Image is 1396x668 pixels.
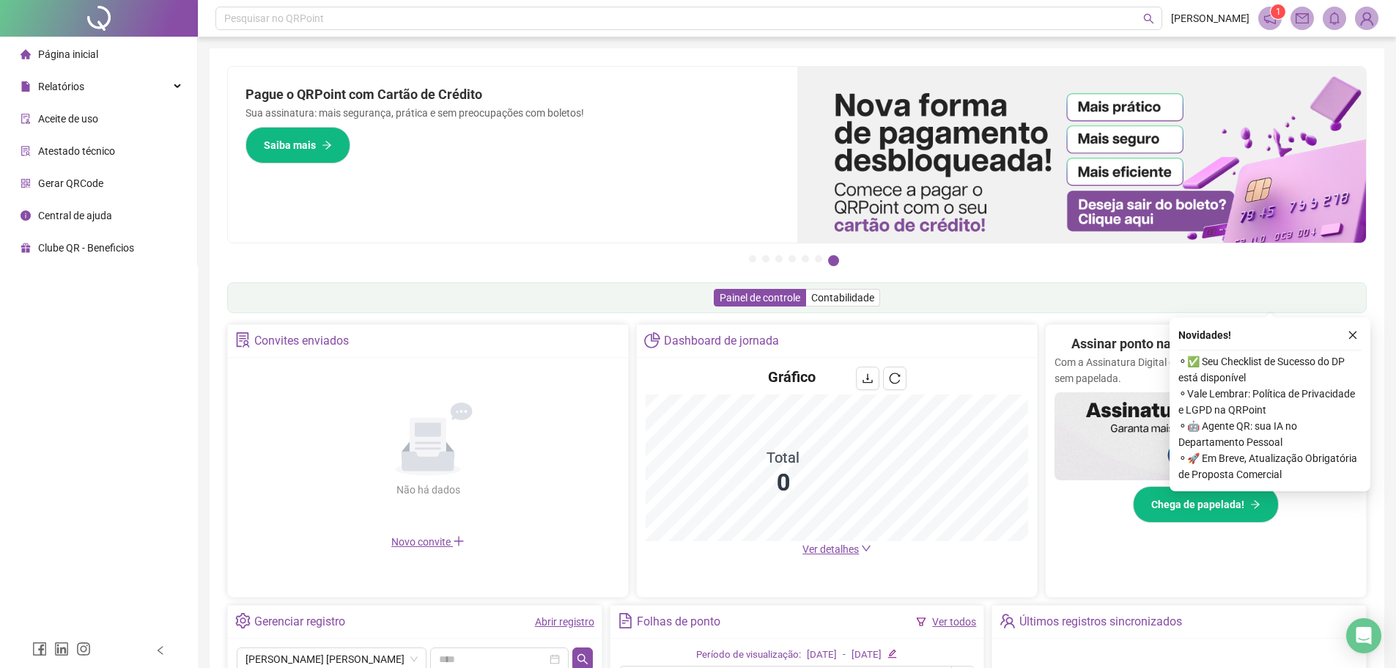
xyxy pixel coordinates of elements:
div: Dashboard de jornada [664,329,779,353]
div: Período de visualização: [696,647,801,663]
span: down [861,543,871,554]
button: 1 [749,255,756,263]
span: close [1348,330,1358,340]
p: Com a Assinatura Digital da QR, sua gestão fica mais ágil, segura e sem papelada. [1055,354,1357,386]
button: Chega de papelada! [1133,486,1279,523]
span: file-text [618,613,633,628]
div: [DATE] [852,647,882,663]
span: arrow-right [322,140,332,150]
span: Página inicial [38,48,98,60]
h4: Gráfico [768,367,816,387]
span: Gerar QRCode [38,177,103,189]
span: ⚬ 🤖 Agente QR: sua IA no Departamento Pessoal [1178,418,1362,450]
span: filter [916,617,926,627]
button: Saiba mais [245,127,350,164]
span: bell [1328,12,1341,25]
span: Novidades ! [1178,327,1231,343]
span: download [862,372,874,384]
img: banner%2F096dab35-e1a4-4d07-87c2-cf089f3812bf.png [797,67,1367,243]
span: audit [21,114,31,124]
span: team [1000,613,1015,628]
span: qrcode [21,178,31,188]
img: 76687 [1356,7,1378,29]
span: ⚬ Vale Lembrar: Política de Privacidade e LGPD na QRPoint [1178,386,1362,418]
span: Central de ajuda [38,210,112,221]
span: setting [235,613,251,628]
span: solution [21,146,31,156]
span: info-circle [21,210,31,221]
div: Não há dados [361,482,495,498]
span: Saiba mais [264,137,316,153]
button: 2 [762,255,769,263]
span: linkedin [54,642,69,656]
span: Painel de controle [720,292,800,304]
span: reload [889,372,901,384]
span: plus [453,535,465,547]
span: search [1143,13,1154,24]
div: Convites enviados [254,329,349,353]
span: facebook [32,642,47,656]
span: Aceite de uso [38,113,98,125]
span: Relatórios [38,81,84,92]
a: Abrir registro [535,616,594,628]
span: pie-chart [644,332,660,348]
span: home [21,49,31,59]
span: gift [21,243,31,253]
span: left [155,645,166,656]
div: Folhas de ponto [637,609,720,634]
span: solution [235,332,251,348]
span: Ver detalhes [802,543,859,555]
h2: Assinar ponto na mão? Isso ficou no passado! [1071,334,1340,354]
button: 3 [775,255,783,263]
div: Gerenciar registro [254,609,345,634]
div: - [843,647,846,663]
img: banner%2F02c71560-61a6-44d4-94b9-c8ab97240462.png [1055,392,1357,480]
span: [PERSON_NAME] [1171,10,1249,26]
span: Contabilidade [811,292,874,304]
div: Open Intercom Messenger [1346,618,1381,653]
a: Ver todos [932,616,976,628]
span: search [577,653,588,665]
span: file [21,81,31,92]
span: 1 [1276,7,1281,17]
span: ⚬ ✅ Seu Checklist de Sucesso do DP está disponível [1178,353,1362,386]
div: Últimos registros sincronizados [1019,609,1182,634]
span: Chega de papelada! [1151,496,1244,513]
span: arrow-right [1250,499,1260,510]
button: 7 [828,255,839,266]
span: ⚬ 🚀 Em Breve, Atualização Obrigatória de Proposta Comercial [1178,450,1362,482]
span: instagram [76,642,91,656]
h2: Pague o QRPoint com Cartão de Crédito [245,84,780,105]
button: 4 [789,255,796,263]
span: Atestado técnico [38,145,115,157]
span: Novo convite [391,536,465,548]
a: Ver detalhes down [802,543,871,555]
button: 6 [815,255,822,263]
div: [DATE] [807,647,837,663]
span: mail [1296,12,1309,25]
p: Sua assinatura: mais segurança, prática e sem preocupações com boletos! [245,105,780,121]
span: notification [1263,12,1277,25]
button: 5 [802,255,809,263]
sup: 1 [1271,4,1285,19]
span: edit [887,649,897,658]
span: Clube QR - Beneficios [38,242,134,254]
